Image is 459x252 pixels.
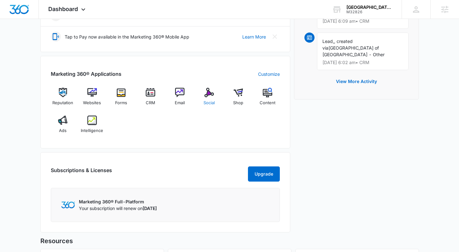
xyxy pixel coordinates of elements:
a: Intelligence [80,116,104,138]
div: account name [346,5,392,10]
a: Email [168,88,192,111]
a: Customize [258,71,280,77]
span: Shop [233,100,243,106]
h5: Resources [40,236,419,246]
span: [GEOGRAPHIC_DATA] of [GEOGRAPHIC_DATA] - Other [322,45,385,57]
a: Social [197,88,221,111]
span: Lead, [322,39,334,44]
span: Forms [115,100,127,106]
div: account id [346,10,392,14]
button: View More Activity [330,74,383,89]
img: Marketing 360 Logo [61,201,75,208]
a: Websites [80,88,104,111]
a: Reputation [51,88,75,111]
span: Email [175,100,185,106]
span: Intelligence [81,128,103,134]
span: , created via [322,39,353,51]
span: Dashboard [48,6,78,12]
a: Shop [226,88,250,111]
a: Content [256,88,280,111]
p: Your subscription will renew on [79,205,157,212]
span: Reputation [52,100,73,106]
a: CRM [138,88,163,111]
span: Content [260,100,275,106]
span: CRM [146,100,155,106]
p: [DATE] 6:09 am • CRM [322,19,403,23]
button: Upgrade [248,166,280,182]
p: [DATE] 6:02 am • CRM [322,60,403,65]
span: Social [203,100,215,106]
span: [DATE] [143,206,157,211]
h2: Subscriptions & Licenses [51,166,112,179]
a: Learn More [242,33,266,40]
p: Marketing 360® Full-Platform [79,198,157,205]
a: Ads [51,116,75,138]
span: Ads [59,128,67,134]
button: Close [270,32,280,42]
a: Forms [109,88,133,111]
h2: Marketing 360® Applications [51,70,121,78]
span: Websites [83,100,101,106]
p: Tap to Pay now available in the Marketing 360® Mobile App [65,33,189,40]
